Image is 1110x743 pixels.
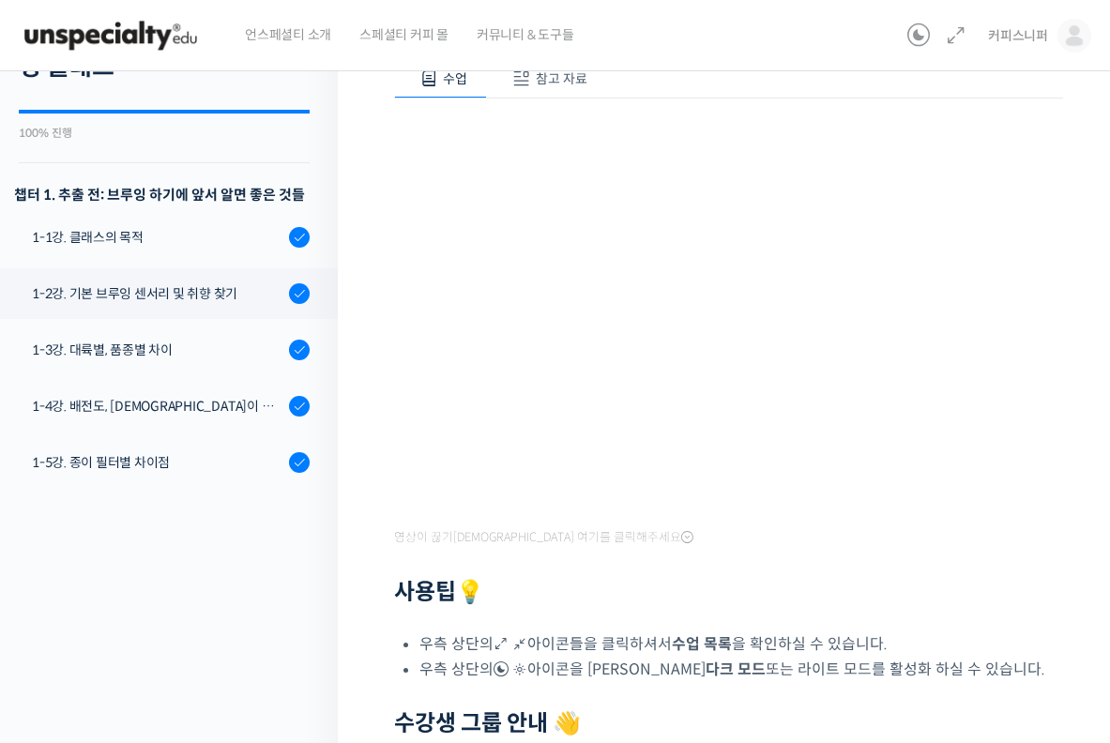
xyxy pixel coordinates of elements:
div: 1-1강. 클래스의 목적 [32,227,283,248]
span: 설정 [290,615,312,630]
span: 영상이 끊기[DEMOGRAPHIC_DATA] 여기를 클릭해주세요 [394,530,693,545]
span: 참고 자료 [536,70,587,87]
li: 우측 상단의 아이콘을 [PERSON_NAME] 또는 라이트 모드를 활성화 하실 수 있습니다. [419,657,1063,682]
h3: 챕터 1. 추출 전: 브루잉 하기에 앞서 알면 좋은 것들 [14,182,310,207]
strong: 사용팁 [394,578,484,606]
div: 1-2강. 기본 브루잉 센서리 및 취향 찾기 [32,283,283,304]
span: 수업 [443,70,467,87]
div: 1-4강. 배전도, [DEMOGRAPHIC_DATA]이 미치는 영향 [32,396,283,417]
div: 100% 진행 [19,128,310,139]
strong: 수강생 그룹 안내 👋 [394,709,581,737]
b: 다크 모드 [706,660,766,679]
b: 수업 목록 [672,634,732,654]
span: 홈 [59,615,70,630]
li: 우측 상단의 아이콘들을 클릭하셔서 을 확인하실 수 있습니다. [419,631,1063,657]
a: 설정 [242,587,360,634]
span: 커피스니퍼 [988,27,1048,44]
a: 홈 [6,587,124,634]
div: 1-5강. 종이 필터별 차이점 [32,452,283,473]
span: 대화 [172,616,194,631]
a: 대화 [124,587,242,634]
strong: 💡 [456,578,484,606]
div: 1-3강. 대륙별, 품종별 차이 [32,340,283,360]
